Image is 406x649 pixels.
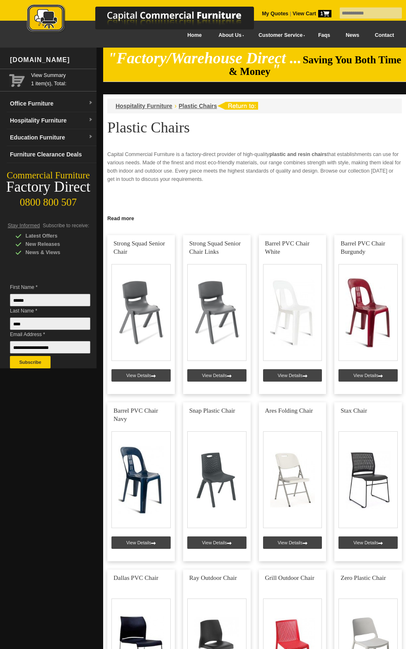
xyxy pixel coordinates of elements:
a: Capital Commercial Furniture Logo [4,4,294,37]
p: Capital Commercial Furniture is a factory-direct provider of high-quality that establishments can... [107,150,402,183]
em: " [272,61,280,78]
input: First Name * [10,294,90,306]
a: Hospitality Furniture [116,103,172,109]
img: Capital Commercial Furniture Logo [4,4,294,34]
a: News [338,26,367,45]
strong: View Cart [292,11,331,17]
img: dropdown [88,101,93,106]
li: › [174,102,176,110]
span: Saving You Both Time & Money [229,54,401,77]
div: Latest Offers [15,232,94,240]
img: return to [217,102,258,110]
em: "Factory/Warehouse Direct ... [108,50,302,67]
img: dropdown [88,118,93,123]
a: Office Furnituredropdown [7,95,97,112]
a: Contact [367,26,402,45]
span: Last Name * [10,307,82,315]
a: Furniture Clearance Deals [7,146,97,163]
div: News & Views [15,248,94,257]
span: Subscribe to receive: [43,223,89,228]
a: Hospitality Furnituredropdown [7,112,97,129]
a: View Cart1 [291,11,331,17]
span: 1 item(s), Total: [31,71,93,87]
a: Click to read more [103,212,406,223]
input: Last Name * [10,317,90,330]
span: Email Address * [10,330,82,339]
span: 1 [318,10,331,17]
div: New Releases [15,240,94,248]
input: Email Address * [10,341,90,353]
a: Faqs [310,26,338,45]
img: dropdown [88,135,93,139]
div: [DOMAIN_NAME] [7,48,97,72]
strong: plastic and resin chairs [269,151,327,157]
h1: Plastic Chairs [107,120,402,135]
a: Education Furnituredropdown [7,129,97,146]
button: Subscribe [10,356,51,368]
a: Plastic Chairs [179,103,217,109]
span: Stay Informed [8,223,40,228]
span: First Name * [10,283,82,291]
a: View Summary [31,71,93,79]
